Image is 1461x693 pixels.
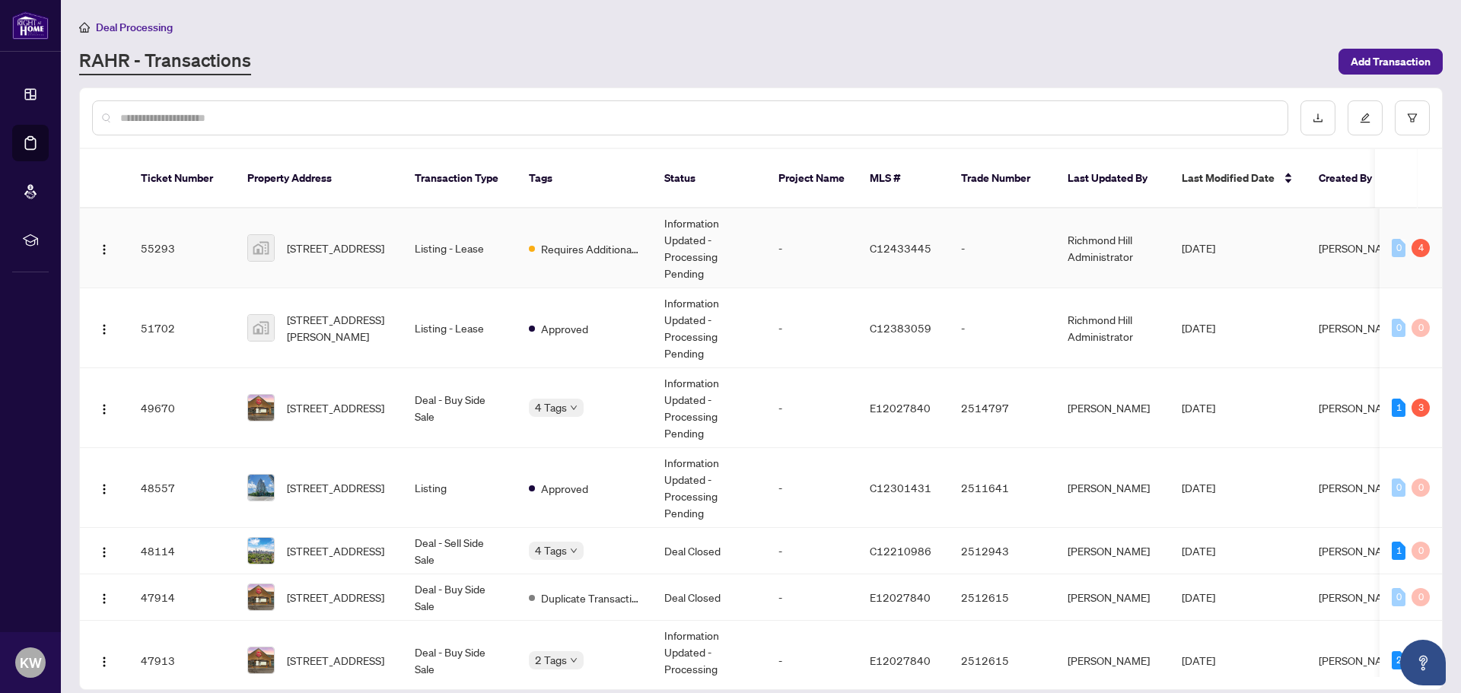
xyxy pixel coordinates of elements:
[248,315,274,341] img: thumbnail-img
[287,240,384,256] span: [STREET_ADDRESS]
[652,368,766,448] td: Information Updated - Processing Pending
[287,311,390,345] span: [STREET_ADDRESS][PERSON_NAME]
[248,475,274,501] img: thumbnail-img
[98,656,110,668] img: Logo
[79,48,251,75] a: RAHR - Transactions
[766,288,858,368] td: -
[98,243,110,256] img: Logo
[766,448,858,528] td: -
[541,590,640,606] span: Duplicate Transaction
[1412,588,1430,606] div: 0
[1313,113,1323,123] span: download
[1407,113,1418,123] span: filter
[652,574,766,621] td: Deal Closed
[1300,100,1335,135] button: download
[92,585,116,609] button: Logo
[870,544,931,558] span: C12210986
[949,208,1055,288] td: -
[570,404,578,412] span: down
[1055,149,1170,208] th: Last Updated By
[129,448,235,528] td: 48557
[403,288,517,368] td: Listing - Lease
[1392,239,1405,257] div: 0
[287,479,384,496] span: [STREET_ADDRESS]
[652,288,766,368] td: Information Updated - Processing Pending
[858,149,949,208] th: MLS #
[570,547,578,555] span: down
[98,323,110,335] img: Logo
[535,542,567,559] span: 4 Tags
[1412,478,1430,497] div: 0
[570,656,578,664] span: down
[652,448,766,528] td: Information Updated - Processing Pending
[766,368,858,448] td: -
[129,288,235,368] td: 51702
[652,149,766,208] th: Status
[949,448,1055,528] td: 2511641
[129,208,235,288] td: 55293
[949,528,1055,574] td: 2512943
[20,652,42,673] span: KW
[248,235,274,261] img: thumbnail-img
[766,574,858,621] td: -
[652,528,766,574] td: Deal Closed
[1307,149,1398,208] th: Created By
[1182,653,1215,667] span: [DATE]
[287,652,384,669] span: [STREET_ADDRESS]
[1182,544,1215,558] span: [DATE]
[541,320,588,337] span: Approved
[870,590,931,604] span: E12027840
[535,651,567,669] span: 2 Tags
[652,208,766,288] td: Information Updated - Processing Pending
[403,149,517,208] th: Transaction Type
[535,399,567,416] span: 4 Tags
[98,593,110,605] img: Logo
[1338,49,1443,75] button: Add Transaction
[1319,590,1401,604] span: [PERSON_NAME]
[949,574,1055,621] td: 2512615
[1055,208,1170,288] td: Richmond Hill Administrator
[1182,590,1215,604] span: [DATE]
[1319,401,1401,415] span: [PERSON_NAME]
[870,653,931,667] span: E12027840
[248,584,274,610] img: thumbnail-img
[92,316,116,340] button: Logo
[1392,651,1405,669] div: 2
[92,539,116,563] button: Logo
[1412,399,1430,417] div: 3
[248,538,274,564] img: thumbnail-img
[1182,401,1215,415] span: [DATE]
[1400,640,1446,685] button: Open asap
[1055,368,1170,448] td: [PERSON_NAME]
[949,368,1055,448] td: 2514797
[403,448,517,528] td: Listing
[98,483,110,495] img: Logo
[1319,481,1401,494] span: [PERSON_NAME]
[1319,653,1401,667] span: [PERSON_NAME]
[1182,241,1215,255] span: [DATE]
[949,149,1055,208] th: Trade Number
[1319,321,1401,335] span: [PERSON_NAME]
[287,542,384,559] span: [STREET_ADDRESS]
[1392,319,1405,337] div: 0
[949,288,1055,368] td: -
[541,240,640,257] span: Requires Additional Docs
[79,22,90,33] span: home
[766,528,858,574] td: -
[287,589,384,606] span: [STREET_ADDRESS]
[1392,588,1405,606] div: 0
[1392,478,1405,497] div: 0
[870,241,931,255] span: C12433445
[1182,321,1215,335] span: [DATE]
[1412,239,1430,257] div: 4
[1170,149,1307,208] th: Last Modified Date
[870,481,931,494] span: C12301431
[1360,113,1370,123] span: edit
[98,546,110,558] img: Logo
[1412,319,1430,337] div: 0
[1055,574,1170,621] td: [PERSON_NAME]
[1182,170,1275,186] span: Last Modified Date
[1392,399,1405,417] div: 1
[541,480,588,497] span: Approved
[1412,542,1430,560] div: 0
